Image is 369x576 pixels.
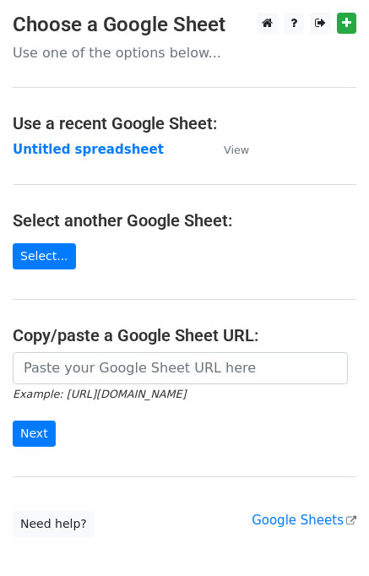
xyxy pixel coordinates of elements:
a: Untitled spreadsheet [13,142,164,157]
a: Google Sheets [252,513,356,528]
h4: Use a recent Google Sheet: [13,113,356,133]
input: Next [13,421,56,447]
h3: Choose a Google Sheet [13,13,356,37]
h4: Copy/paste a Google Sheet URL: [13,325,356,345]
a: Select... [13,243,76,269]
small: View [224,144,249,156]
a: Need help? [13,511,95,537]
h4: Select another Google Sheet: [13,210,356,231]
input: Paste your Google Sheet URL here [13,352,348,384]
small: Example: [URL][DOMAIN_NAME] [13,388,186,400]
a: View [207,142,249,157]
p: Use one of the options below... [13,44,356,62]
